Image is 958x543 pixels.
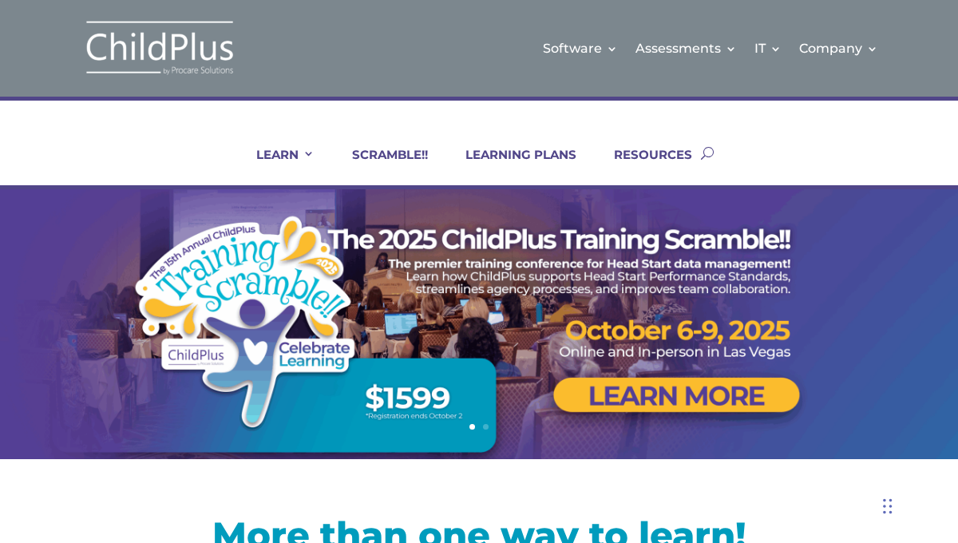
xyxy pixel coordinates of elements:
[754,16,782,81] a: IT
[543,16,618,81] a: Software
[635,16,737,81] a: Assessments
[469,424,475,430] a: 1
[445,147,576,185] a: LEARNING PLANS
[799,16,878,81] a: Company
[594,147,692,185] a: RESOURCES
[332,147,428,185] a: SCRAMBLE!!
[236,147,315,185] a: LEARN
[883,482,893,530] div: Drag
[878,466,958,543] iframe: Chat Widget
[483,424,489,430] a: 2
